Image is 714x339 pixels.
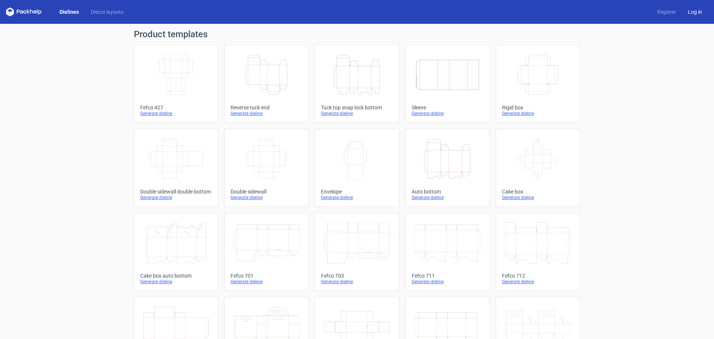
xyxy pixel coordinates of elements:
[405,45,490,123] a: SleeveGenerate dieline
[134,30,580,39] h1: Product templates
[496,129,580,207] a: Cake boxGenerate dieline
[140,111,212,116] div: Generate dieline
[224,129,309,207] a: Double sidewallGenerate dieline
[224,45,309,123] a: Reverse tuck endGenerate dieline
[405,213,490,291] a: Fefco 711Generate dieline
[140,189,212,195] div: Double sidewall double bottom
[651,8,682,16] a: Register
[231,105,302,111] div: Reverse tuck end
[502,279,574,285] div: Generate dieline
[140,273,212,279] div: Cake box auto bottom
[134,213,218,291] a: Cake box auto bottomGenerate dieline
[321,111,393,116] div: Generate dieline
[321,279,393,285] div: Generate dieline
[134,45,218,123] a: Fefco 427Generate dieline
[231,195,302,201] div: Generate dieline
[412,195,483,201] div: Generate dieline
[412,279,483,285] div: Generate dieline
[412,105,483,111] div: Sleeve
[412,273,483,279] div: Fefco 711
[315,213,399,291] a: Fefco 703Generate dieline
[412,189,483,195] div: Auto bottom
[321,195,393,201] div: Generate dieline
[140,105,212,111] div: Fefco 427
[502,195,574,201] div: Generate dieline
[224,213,309,291] a: Fefco 701Generate dieline
[321,189,393,195] div: Envelope
[231,279,302,285] div: Generate dieline
[405,129,490,207] a: Auto bottomGenerate dieline
[502,273,574,279] div: Fefco 712
[231,273,302,279] div: Fefco 701
[412,111,483,116] div: Generate dieline
[315,129,399,207] a: EnvelopeGenerate dieline
[85,8,129,16] a: Diecut layouts
[140,195,212,201] div: Generate dieline
[231,189,302,195] div: Double sidewall
[231,111,302,116] div: Generate dieline
[315,45,399,123] a: Tuck top snap lock bottomGenerate dieline
[321,105,393,111] div: Tuck top snap lock bottom
[496,213,580,291] a: Fefco 712Generate dieline
[502,111,574,116] div: Generate dieline
[496,45,580,123] a: Rigid boxGenerate dieline
[54,8,85,16] a: Dielines
[502,105,574,111] div: Rigid box
[682,8,708,16] a: Log in
[134,129,218,207] a: Double sidewall double bottomGenerate dieline
[140,279,212,285] div: Generate dieline
[502,189,574,195] div: Cake box
[321,273,393,279] div: Fefco 703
